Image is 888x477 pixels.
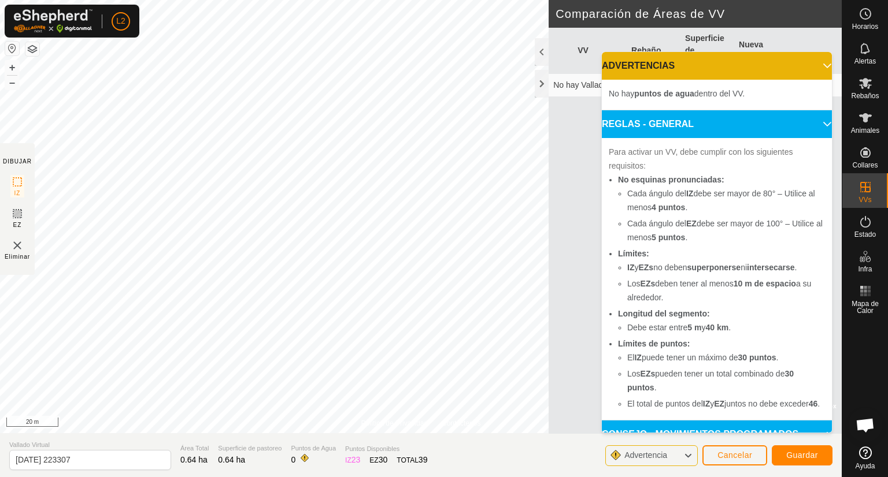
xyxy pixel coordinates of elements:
[14,9,92,33] img: Logo Gallagher
[291,455,295,464] span: 0
[345,454,360,466] div: IZ
[627,217,825,244] li: Cada ángulo del debe ser mayor de 100° – Utilice al menos .
[641,369,656,378] b: EZs
[851,127,879,134] span: Animales
[442,418,480,428] a: Contáctenos
[218,444,282,453] span: Superficie de pastoreo
[25,42,39,56] button: Capas del Mapa
[361,418,428,428] a: Política de Privacidad
[5,61,19,74] button: +
[627,367,825,394] li: Los pueden tener un total combinado de .
[573,28,627,74] th: VV
[602,138,832,420] p-accordion-content: REGLAS - GENERAL
[858,266,872,273] span: Infra
[397,454,427,466] div: TOTAL
[734,28,788,74] th: Nueva Asignación
[627,351,825,364] li: El puede tener un máximo de .
[627,397,825,411] li: El total de puntos del y juntos no debe exceder .
[714,399,724,408] b: EZ
[652,203,685,212] b: 4 puntos
[5,42,19,55] button: Restablecer Mapa
[856,463,875,469] span: Ayuda
[602,117,694,131] span: REGLAS - GENERAL
[180,455,208,464] span: 0.64 ha
[618,249,649,258] b: Límites:
[772,445,832,465] button: Guardar
[624,450,667,460] span: Advertencia
[116,15,125,27] span: L2
[556,7,842,21] h2: Comparación de Áreas de VV
[602,59,675,73] span: ADVERTENCIAS
[549,74,842,97] td: No hay Vallados Virtuales todavía, ahora.
[634,353,641,362] b: IZ
[609,89,745,98] span: No hay dentro del VV.
[627,321,825,334] li: Debe estar entre y .
[854,231,876,238] span: Estado
[852,23,878,30] span: Horarios
[9,440,171,450] span: Vallado Virtual
[845,300,885,314] span: Mapa de Calor
[618,339,690,348] b: Límites de puntos:
[369,454,387,466] div: EZ
[10,238,24,252] img: VV
[717,450,752,460] span: Cancelar
[379,455,388,464] span: 30
[686,189,693,198] b: IZ
[638,263,653,272] b: EZs
[705,323,728,332] b: 40 km
[747,263,795,272] b: intersecarse
[627,260,825,274] li: y no deben ni .
[180,444,209,453] span: Área Total
[641,279,656,288] b: EZs
[738,353,776,362] b: 30 puntos
[627,263,634,272] b: IZ
[627,187,825,214] li: Cada ángulo del debe ser mayor de 80° – Utilice al menos .
[218,455,245,464] span: 0.64 ha
[602,52,832,80] p-accordion-header: ADVERTENCIAS
[634,89,694,98] b: puntos de agua
[848,408,883,442] div: Chat abierto
[602,427,798,441] span: CONSEJO - MOVIMIENTOS PROGRAMADOS
[345,444,427,454] span: Puntos Disponibles
[291,444,336,453] span: Puntos de Agua
[809,399,818,408] b: 46
[618,309,710,318] b: Longitud del segmento:
[627,277,825,304] li: Los deben tener al menos a su alrededor.
[602,110,832,138] p-accordion-header: REGLAS - GENERAL
[859,196,871,203] span: VVs
[627,28,680,74] th: Rebaño
[786,450,818,460] span: Guardar
[842,442,888,474] a: Ayuda
[854,58,876,65] span: Alertas
[680,28,734,74] th: Superficie de pastoreo
[852,162,878,169] span: Collares
[618,175,724,184] b: No esquinas pronunciadas:
[419,455,428,464] span: 39
[5,76,19,90] button: –
[734,279,796,288] b: 10 m de espacio
[687,323,701,332] b: 5 m
[702,445,767,465] button: Cancelar
[3,157,32,166] div: DIBUJAR
[351,455,361,464] span: 23
[652,233,685,242] b: 5 puntos
[602,80,832,110] p-accordion-content: ADVERTENCIAS
[686,219,697,228] b: EZ
[609,147,793,170] span: Para activar un VV, debe cumplir con los siguientes requisitos:
[703,399,710,408] b: IZ
[602,420,832,448] p-accordion-header: CONSEJO - MOVIMIENTOS PROGRAMADOS
[851,92,879,99] span: Rebaños
[14,189,21,197] span: IZ
[687,263,741,272] b: superponerse
[13,221,22,229] span: EZ
[5,252,30,261] span: Eliminar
